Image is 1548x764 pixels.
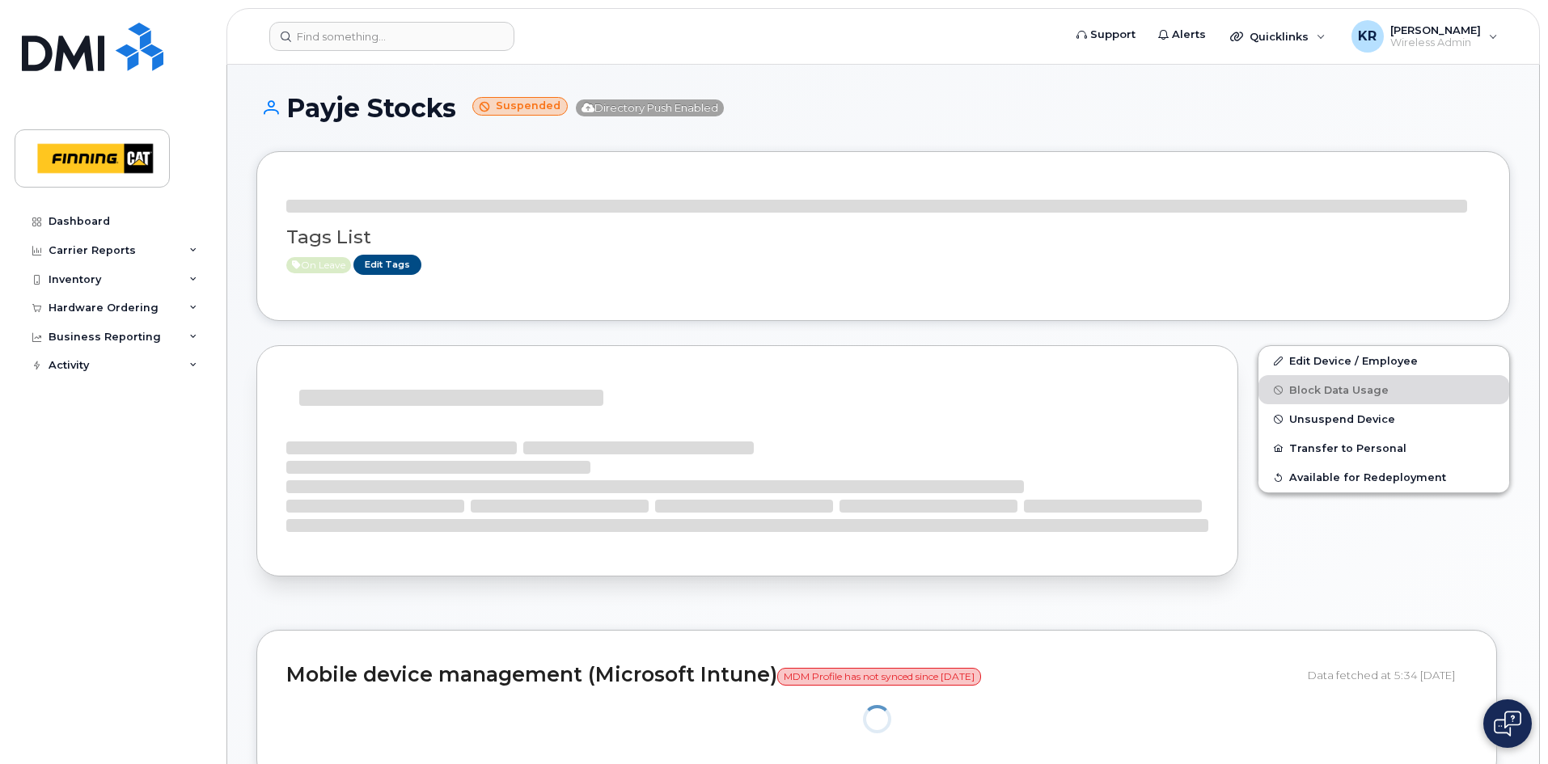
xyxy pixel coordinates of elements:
[1289,471,1446,483] span: Available for Redeployment
[286,664,1296,686] h2: Mobile device management (Microsoft Intune)
[1258,462,1509,492] button: Available for Redeployment
[1258,433,1509,462] button: Transfer to Personal
[256,94,1510,122] h1: Payje Stocks
[777,668,981,686] span: MDM Profile has not synced since [DATE]
[1289,413,1395,425] span: Unsuspend Device
[1494,711,1521,737] img: Open chat
[576,99,724,116] span: Directory Push Enabled
[353,255,421,275] a: Edit Tags
[1258,346,1509,375] a: Edit Device / Employee
[286,227,1480,247] h3: Tags List
[1258,375,1509,404] button: Block Data Usage
[1308,660,1467,690] div: Data fetched at 5:34 [DATE]
[472,97,568,116] small: Suspended
[286,257,351,273] span: Active
[1258,404,1509,433] button: Unsuspend Device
